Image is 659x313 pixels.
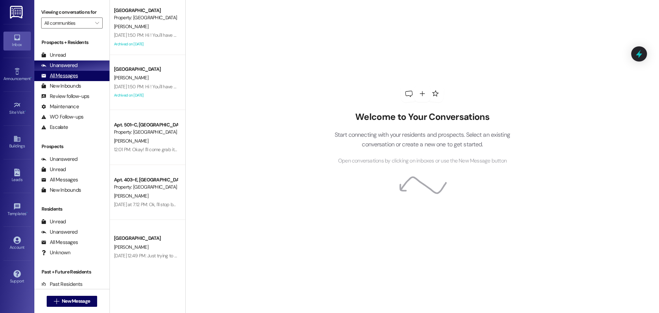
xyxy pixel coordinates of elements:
[54,299,59,304] i: 
[324,112,520,123] h2: Welcome to Your Conversations
[338,157,507,165] span: Open conversations by clicking on inboxes or use the New Message button
[41,82,81,90] div: New Inbounds
[44,18,92,29] input: All communities
[324,130,520,149] p: Start connecting with your residents and prospects. Select an existing conversation or create a n...
[114,121,177,128] div: Apt. 501~C, [GEOGRAPHIC_DATA]
[41,72,78,79] div: All Messages
[114,7,177,14] div: [GEOGRAPHIC_DATA]
[114,176,177,183] div: Apt. 403~E, [GEOGRAPHIC_DATA]
[114,193,148,199] span: [PERSON_NAME]
[41,228,78,236] div: Unanswered
[114,201,199,208] div: [DATE] at 7:12 PM: Ok, I'll stop by and grab it.
[95,20,99,26] i: 
[113,40,178,48] div: Archived on [DATE]
[3,201,31,219] a: Templates •
[41,187,81,194] div: New Inbounds
[114,138,148,144] span: [PERSON_NAME]
[114,32,528,38] div: [DATE] 1:50 PM: Hi ! You'll have an email coming to you soon from Catalyst Property Management! I...
[25,109,26,114] span: •
[62,298,90,305] span: New Message
[41,113,83,121] div: WO Follow-ups
[41,218,66,225] div: Unread
[26,210,27,215] span: •
[114,183,177,191] div: Property: [GEOGRAPHIC_DATA]
[41,93,89,100] div: Review follow-ups
[10,6,24,19] img: ResiDesk Logo
[114,23,148,30] span: [PERSON_NAME]
[41,239,78,246] div: All Messages
[3,99,31,118] a: Site Visit •
[41,7,103,18] label: Viewing conversations for
[114,83,528,90] div: [DATE] 1:50 PM: Hi ! You'll have an email coming to you soon from Catalyst Property Management! I...
[41,62,78,69] div: Unanswered
[41,176,78,183] div: All Messages
[3,32,31,50] a: Inbox
[114,244,148,250] span: [PERSON_NAME]
[3,234,31,253] a: Account
[114,66,177,73] div: [GEOGRAPHIC_DATA]
[41,52,66,59] div: Unread
[47,296,97,307] button: New Message
[31,75,32,80] span: •
[41,103,79,110] div: Maintenance
[41,124,68,131] div: Escalate
[114,146,227,153] div: 12:01 PM: Okay! I'll come grab it right now then, thank you!
[114,128,177,136] div: Property: [GEOGRAPHIC_DATA]
[3,268,31,287] a: Support
[41,156,78,163] div: Unanswered
[34,39,109,46] div: Prospects + Residents
[3,167,31,185] a: Leads
[34,268,109,276] div: Past + Future Residents
[114,14,177,21] div: Property: [GEOGRAPHIC_DATA]
[114,75,148,81] span: [PERSON_NAME]
[34,205,109,213] div: Residents
[114,235,177,242] div: [GEOGRAPHIC_DATA]
[41,281,83,288] div: Past Residents
[113,91,178,100] div: Archived on [DATE]
[41,249,70,256] div: Unknown
[34,143,109,150] div: Prospects
[41,166,66,173] div: Unread
[3,133,31,152] a: Buildings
